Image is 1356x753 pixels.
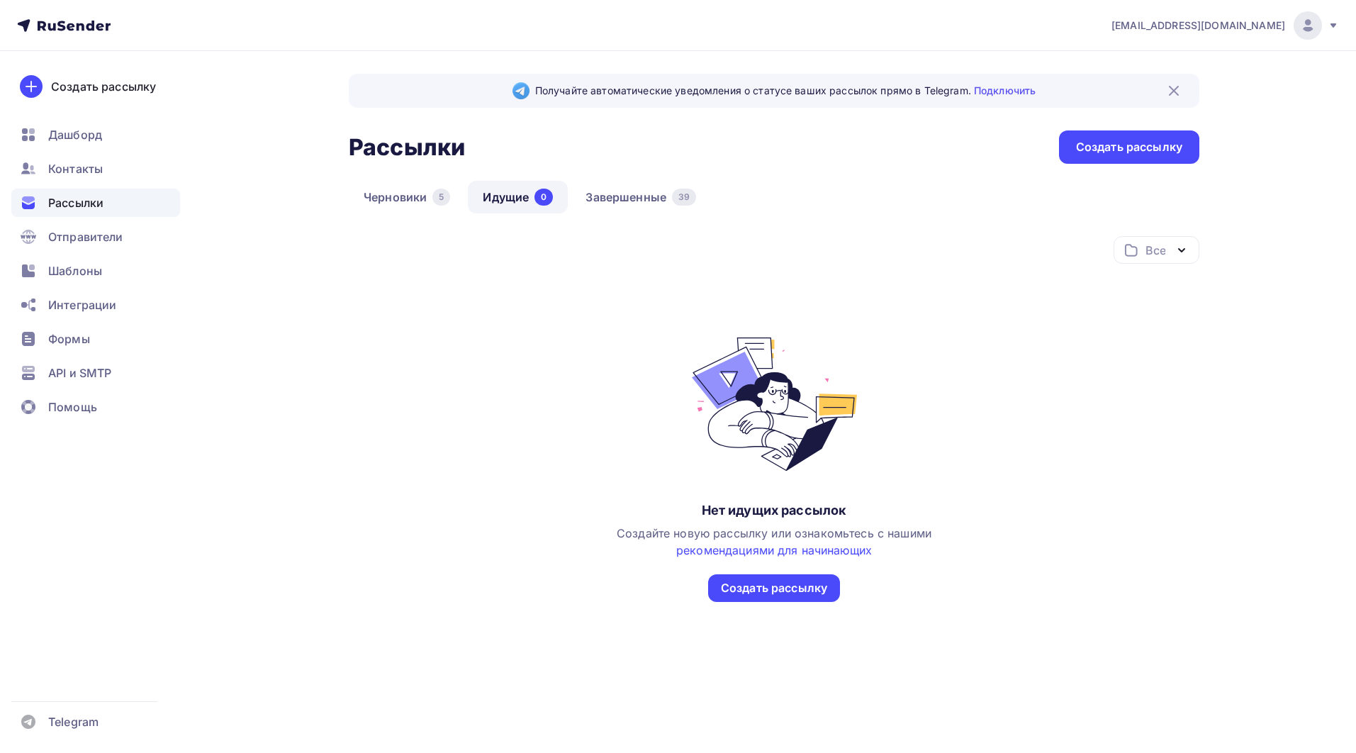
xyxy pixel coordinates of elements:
button: Все [1114,236,1199,264]
div: 39 [672,189,696,206]
span: Рассылки [48,194,103,211]
a: Дашборд [11,121,180,149]
a: Подключить [974,84,1036,96]
span: Помощь [48,398,97,415]
a: Идущие0 [468,181,568,213]
a: Рассылки [11,189,180,217]
div: Все [1145,242,1165,259]
div: Создать рассылку [721,580,827,596]
span: Шаблоны [48,262,102,279]
span: Дашборд [48,126,102,143]
span: Контакты [48,160,103,177]
span: [EMAIL_ADDRESS][DOMAIN_NAME] [1111,18,1285,33]
span: Интеграции [48,296,116,313]
a: Черновики5 [349,181,465,213]
a: Формы [11,325,180,353]
a: Шаблоны [11,257,180,285]
div: 5 [432,189,450,206]
h2: Рассылки [349,133,465,162]
span: Получайте автоматические уведомления о статусе ваших рассылок прямо в Telegram. [535,84,1036,98]
a: [EMAIL_ADDRESS][DOMAIN_NAME] [1111,11,1339,40]
div: Создать рассылку [1076,139,1182,155]
div: Создать рассылку [51,78,156,95]
a: рекомендациями для начинающих [676,543,872,557]
a: Отправители [11,223,180,251]
span: Отправители [48,228,123,245]
a: Завершенные39 [571,181,711,213]
span: Создайте новую рассылку или ознакомьтесь с нашими [617,526,931,557]
div: 0 [534,189,553,206]
img: Telegram [512,82,529,99]
span: Telegram [48,713,99,730]
span: API и SMTP [48,364,111,381]
span: Формы [48,330,90,347]
div: Нет идущих рассылок [702,502,847,519]
a: Контакты [11,155,180,183]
